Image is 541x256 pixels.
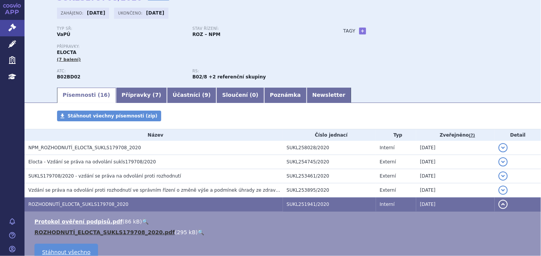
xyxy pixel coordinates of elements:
[57,32,70,37] strong: VaPÚ
[283,155,376,169] td: SUKL254745/2020
[116,88,167,103] a: Přípravky (7)
[380,159,396,165] span: Externí
[499,200,508,209] button: detail
[25,129,283,141] th: Název
[283,183,376,197] td: SUKL253895/2020
[416,141,495,155] td: [DATE]
[283,169,376,183] td: SUKL253461/2020
[283,197,376,212] td: SUKL251941/2020
[209,74,266,80] strong: +2 referenční skupiny
[193,26,320,31] p: Stav řízení:
[380,145,395,150] span: Interní
[416,129,495,141] th: Zveřejněno
[167,88,216,103] a: Účastníci (9)
[264,88,307,103] a: Poznámka
[146,10,164,16] strong: [DATE]
[193,74,208,80] strong: koagulační faktor VIIIa koagulační faktor VIII v kombinaci s von Willebrandovým faktorem
[57,111,162,121] a: Stáhnout všechny písemnosti (zip)
[193,32,221,37] strong: ROZ – NPM
[124,218,140,225] span: 86 kB
[57,57,81,62] span: (7 balení)
[499,157,508,166] button: detail
[469,133,475,138] abbr: (?)
[57,74,81,80] strong: KOAGULAČNÍ FAKTOR VIII
[87,10,105,16] strong: [DATE]
[57,26,185,31] p: Typ SŘ:
[68,113,158,119] span: Stáhnout všechny písemnosti (zip)
[380,188,396,193] span: Externí
[57,50,77,55] span: ELOCTA
[34,229,175,235] a: ROZHODNUTÍ_ELOCTA_SUKLS179708_2020.pdf
[155,92,159,98] span: 7
[416,183,495,197] td: [DATE]
[283,129,376,141] th: Číslo jednací
[380,173,396,179] span: Externí
[61,10,85,16] span: Zahájeno:
[118,10,144,16] span: Ukončeno:
[34,218,533,225] li: ( )
[100,92,108,98] span: 16
[495,129,541,141] th: Detail
[499,143,508,152] button: detail
[142,218,149,225] a: 🔍
[216,88,264,103] a: Sloučení (0)
[499,171,508,181] button: detail
[499,186,508,195] button: detail
[28,145,141,150] span: NPM_ROZHODNUTÍ_ELOCTA_SUKLS179708_2020
[283,141,376,155] td: SUKL258028/2020
[416,197,495,212] td: [DATE]
[416,169,495,183] td: [DATE]
[204,92,208,98] span: 9
[57,88,116,103] a: Písemnosti (16)
[34,218,123,225] a: Protokol ověření podpisů.pdf
[416,155,495,169] td: [DATE]
[193,69,320,73] p: RS:
[57,69,185,73] p: ATC:
[28,173,181,179] span: SUKLS179708/2020 - vzdání se práva na odvolání proti rozhodnutí
[343,26,356,36] h3: Tagy
[252,92,256,98] span: 0
[28,159,156,165] span: Elocta - Vzdání se práva na odvolání sukls179708/2020
[376,129,416,141] th: Typ
[380,202,395,207] span: Interní
[34,228,533,236] li: ( )
[57,44,328,49] p: Přípravky:
[307,88,351,103] a: Newsletter
[28,188,472,193] span: Vzdání se práva na odvolání proti rozhodnutí ve správním řízení o změně výše a podmínek úhrady ze...
[198,229,204,235] a: 🔍
[177,229,196,235] span: 295 kB
[359,28,366,34] a: +
[28,202,129,207] span: ROZHODNUTÍ_ELOCTA_SUKLS179708_2020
